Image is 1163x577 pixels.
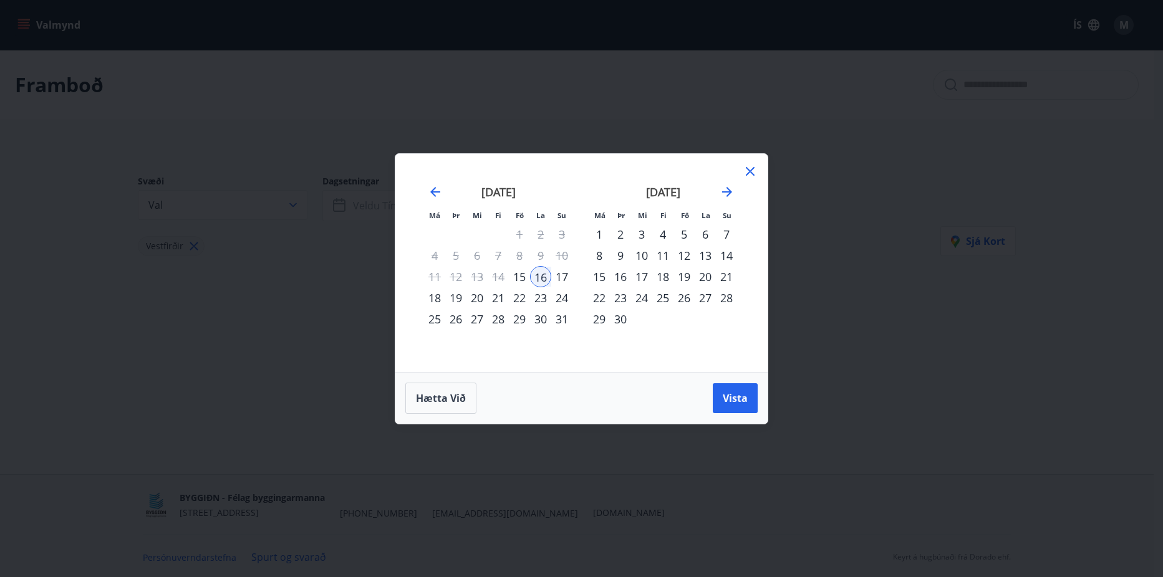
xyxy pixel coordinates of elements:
[509,245,530,266] td: Not available. föstudagur, 8. ágúst 2025
[466,287,488,308] div: 20
[631,266,652,287] div: 17
[673,287,695,308] div: 26
[551,287,572,308] td: Choose sunnudagur, 24. ágúst 2025 as your check-out date. It’s available.
[702,211,710,220] small: La
[610,266,631,287] div: 16
[610,245,631,266] div: 9
[488,308,509,330] div: 28
[695,266,716,287] div: 20
[530,266,551,287] div: 16
[695,224,716,245] td: Choose laugardagur, 6. september 2025 as your check-out date. It’s available.
[488,308,509,330] td: Choose fimmtudagur, 28. ágúst 2025 as your check-out date. It’s available.
[530,308,551,330] td: Choose laugardagur, 30. ágúst 2025 as your check-out date. It’s available.
[720,184,735,199] div: Move forward to switch to the next month.
[716,287,737,308] div: 28
[424,245,445,266] td: Not available. mánudagur, 4. ágúst 2025
[631,245,652,266] td: Choose miðvikudagur, 10. september 2025 as your check-out date. It’s available.
[638,211,647,220] small: Mi
[424,287,445,308] div: 18
[673,224,695,245] div: 5
[509,287,530,308] td: Choose föstudagur, 22. ágúst 2025 as your check-out date. It’s available.
[509,308,530,330] td: Choose föstudagur, 29. ágúst 2025 as your check-out date. It’s available.
[631,287,652,308] div: 24
[695,287,716,308] td: Choose laugardagur, 27. september 2025 as your check-out date. It’s available.
[551,224,572,245] td: Not available. sunnudagur, 3. ágúst 2025
[445,266,466,287] td: Not available. þriðjudagur, 12. ágúst 2025
[466,266,488,287] td: Not available. miðvikudagur, 13. ágúst 2025
[509,224,530,245] td: Not available. föstudagur, 1. ágúst 2025
[652,287,673,308] td: Choose fimmtudagur, 25. september 2025 as your check-out date. It’s available.
[589,224,610,245] div: 1
[660,211,667,220] small: Fi
[551,308,572,330] td: Choose sunnudagur, 31. ágúst 2025 as your check-out date. It’s available.
[530,266,551,287] td: Selected as start date. laugardagur, 16. ágúst 2025
[695,224,716,245] div: 6
[589,266,610,287] div: 15
[610,287,631,308] td: Choose þriðjudagur, 23. september 2025 as your check-out date. It’s available.
[466,245,488,266] td: Not available. miðvikudagur, 6. ágúst 2025
[673,224,695,245] td: Choose föstudagur, 5. september 2025 as your check-out date. It’s available.
[495,211,501,220] small: Fi
[631,287,652,308] td: Choose miðvikudagur, 24. september 2025 as your check-out date. It’s available.
[631,266,652,287] td: Choose miðvikudagur, 17. september 2025 as your check-out date. It’s available.
[673,245,695,266] div: 12
[551,245,572,266] td: Not available. sunnudagur, 10. ágúst 2025
[652,245,673,266] td: Choose fimmtudagur, 11. september 2025 as your check-out date. It’s available.
[428,184,443,199] div: Move backward to switch to the previous month.
[509,266,530,287] div: 15
[716,224,737,245] div: 7
[488,266,509,287] td: Not available. fimmtudagur, 14. ágúst 2025
[610,245,631,266] td: Choose þriðjudagur, 9. september 2025 as your check-out date. It’s available.
[488,287,509,308] div: 21
[695,245,716,266] td: Choose laugardagur, 13. september 2025 as your check-out date. It’s available.
[589,245,610,266] div: 8
[589,224,610,245] td: Choose mánudagur, 1. september 2025 as your check-out date. It’s available.
[589,287,610,308] td: Choose mánudagur, 22. september 2025 as your check-out date. It’s available.
[488,245,509,266] td: Not available. fimmtudagur, 7. ágúst 2025
[716,224,737,245] td: Choose sunnudagur, 7. september 2025 as your check-out date. It’s available.
[695,287,716,308] div: 27
[589,308,610,330] div: 29
[610,287,631,308] div: 23
[445,287,466,308] div: 19
[723,391,748,405] span: Vista
[594,211,606,220] small: Má
[716,287,737,308] td: Choose sunnudagur, 28. september 2025 as your check-out date. It’s available.
[716,245,737,266] td: Choose sunnudagur, 14. september 2025 as your check-out date. It’s available.
[716,266,737,287] td: Choose sunnudagur, 21. september 2025 as your check-out date. It’s available.
[466,308,488,330] div: 27
[652,224,673,245] td: Choose fimmtudagur, 4. september 2025 as your check-out date. It’s available.
[631,224,652,245] div: 3
[551,266,572,287] td: Choose sunnudagur, 17. ágúst 2025 as your check-out date. It’s available.
[551,287,572,308] div: 24
[610,308,631,330] td: Choose þriðjudagur, 30. september 2025 as your check-out date. It’s available.
[695,266,716,287] td: Choose laugardagur, 20. september 2025 as your check-out date. It’s available.
[530,287,551,308] div: 23
[530,287,551,308] td: Choose laugardagur, 23. ágúst 2025 as your check-out date. It’s available.
[445,308,466,330] td: Choose þriðjudagur, 26. ágúst 2025 as your check-out date. It’s available.
[488,287,509,308] td: Choose fimmtudagur, 21. ágúst 2025 as your check-out date. It’s available.
[516,211,524,220] small: Fö
[673,266,695,287] td: Choose föstudagur, 19. september 2025 as your check-out date. It’s available.
[610,266,631,287] td: Choose þriðjudagur, 16. september 2025 as your check-out date. It’s available.
[652,245,673,266] div: 11
[473,211,482,220] small: Mi
[589,308,610,330] td: Choose mánudagur, 29. september 2025 as your check-out date. It’s available.
[652,266,673,287] td: Choose fimmtudagur, 18. september 2025 as your check-out date. It’s available.
[424,287,445,308] td: Choose mánudagur, 18. ágúst 2025 as your check-out date. It’s available.
[673,287,695,308] td: Choose föstudagur, 26. september 2025 as your check-out date. It’s available.
[551,308,572,330] div: 31
[631,224,652,245] td: Choose miðvikudagur, 3. september 2025 as your check-out date. It’s available.
[716,245,737,266] div: 14
[445,245,466,266] td: Not available. þriðjudagur, 5. ágúst 2025
[695,245,716,266] div: 13
[424,266,445,287] td: Not available. mánudagur, 11. ágúst 2025
[610,308,631,330] div: 30
[589,245,610,266] td: Choose mánudagur, 8. september 2025 as your check-out date. It’s available.
[673,266,695,287] div: 19
[589,287,610,308] div: 22
[445,308,466,330] div: 26
[445,287,466,308] td: Choose þriðjudagur, 19. ágúst 2025 as your check-out date. It’s available.
[405,383,476,414] button: Hætta við
[509,266,530,287] td: Choose föstudagur, 15. ágúst 2025 as your check-out date. It’s available.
